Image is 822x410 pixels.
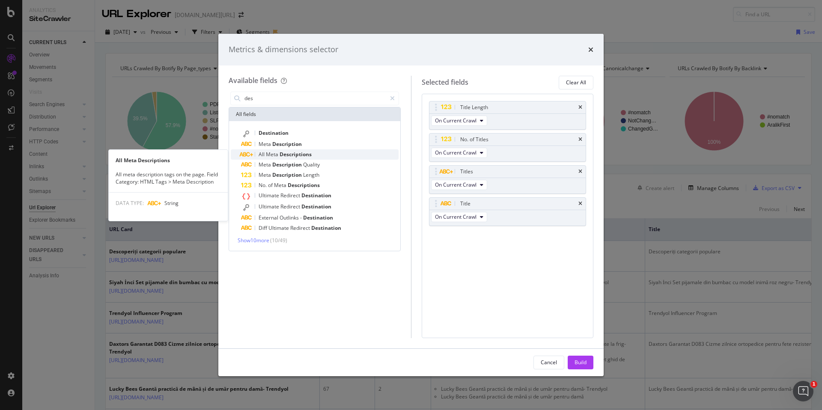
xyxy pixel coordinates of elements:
span: Destination [301,192,331,199]
button: On Current Crawl [431,212,487,222]
span: No. [259,181,268,189]
span: Meta [259,161,272,168]
span: Ultimate [268,224,290,232]
span: - [300,214,303,221]
span: of [268,181,274,189]
div: Selected fields [422,77,468,87]
div: Titles [460,167,473,176]
span: On Current Crawl [435,213,477,220]
div: Build [575,359,587,366]
span: Diff [259,224,268,232]
span: Description [272,161,303,168]
button: On Current Crawl [431,148,487,158]
span: Quality [303,161,320,168]
div: Title Length [460,103,488,112]
span: On Current Crawl [435,181,477,188]
span: Redirect [280,192,301,199]
button: On Current Crawl [431,180,487,190]
span: Redirect [290,224,311,232]
div: All meta description tags on the page. Field Category: HTML Tags > Meta Description [109,171,228,185]
div: All fields [229,107,400,121]
button: On Current Crawl [431,116,487,126]
span: Description [272,171,303,178]
button: Build [568,356,593,369]
span: Meta [259,140,272,148]
div: Title LengthtimesOn Current Crawl [429,101,587,130]
span: On Current Crawl [435,149,477,156]
div: TitletimesOn Current Crawl [429,197,587,226]
span: Meta [259,171,272,178]
span: Ultimate [259,192,280,199]
div: No. of Titles [460,135,488,144]
span: Redirect [280,203,301,210]
span: Destination [301,203,331,210]
button: Clear All [559,76,593,89]
span: Descriptions [288,181,320,189]
button: Cancel [533,356,564,369]
span: On Current Crawl [435,117,477,124]
span: ( 10 / 49 ) [270,237,287,244]
span: Ultimate [259,203,280,210]
span: All [259,151,266,158]
span: Meta [274,181,288,189]
span: Destination [259,129,289,137]
input: Search by field name [244,92,386,105]
div: Title [460,199,471,208]
span: 1 [810,381,817,388]
div: modal [218,34,604,376]
div: Cancel [541,359,557,366]
div: Metrics & dimensions selector [229,44,338,55]
div: TitlestimesOn Current Crawl [429,165,587,194]
span: Destination [303,214,333,221]
span: Description [272,140,302,148]
span: Length [303,171,319,178]
span: Outlinks [280,214,300,221]
span: Meta [266,151,280,158]
span: Descriptions [280,151,312,158]
span: External [259,214,280,221]
div: All Meta Descriptions [109,157,228,164]
div: times [578,105,582,110]
div: times [578,169,582,174]
span: Show 10 more [238,237,269,244]
div: Clear All [566,79,586,86]
div: times [588,44,593,55]
span: Destination [311,224,341,232]
div: No. of TitlestimesOn Current Crawl [429,133,587,162]
div: times [578,137,582,142]
iframe: Intercom live chat [793,381,813,401]
div: Available fields [229,76,277,85]
div: times [578,201,582,206]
